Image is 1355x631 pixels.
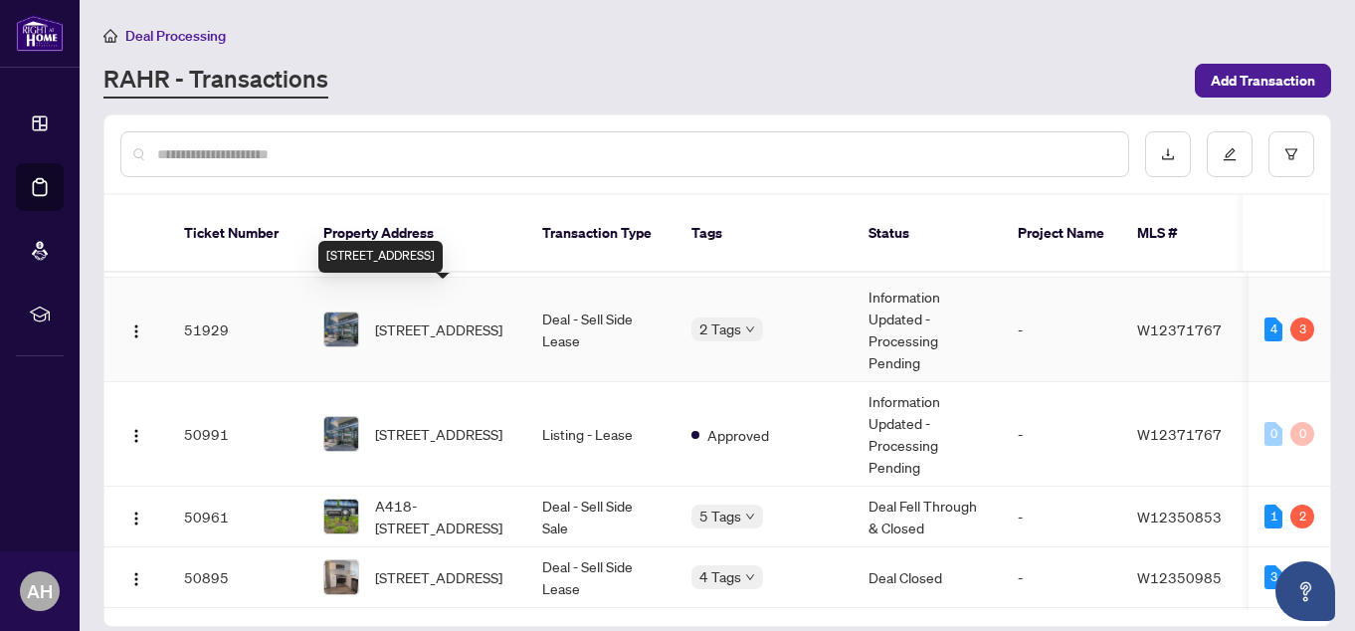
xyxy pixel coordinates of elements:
span: W12350853 [1137,508,1222,526]
span: home [103,29,117,43]
span: [STREET_ADDRESS] [375,566,502,588]
div: 3 [1290,317,1314,341]
span: Add Transaction [1211,65,1315,97]
th: Project Name [1002,195,1121,273]
button: download [1145,131,1191,177]
span: [STREET_ADDRESS] [375,318,502,340]
td: 51929 [168,278,307,382]
th: MLS # [1121,195,1241,273]
th: Tags [676,195,853,273]
span: down [745,512,755,522]
td: - [1002,487,1121,547]
td: 50991 [168,382,307,487]
td: Listing - Lease [526,382,676,487]
span: W12371767 [1137,320,1222,338]
div: 0 [1264,422,1282,446]
div: 2 [1290,505,1314,528]
th: Status [853,195,1002,273]
button: Logo [120,561,152,593]
img: Logo [128,511,144,526]
div: 1 [1264,505,1282,528]
td: Information Updated - Processing Pending [853,382,1002,487]
td: - [1002,547,1121,608]
img: thumbnail-img [324,500,358,533]
td: Deal Fell Through & Closed [853,487,1002,547]
span: Approved [707,424,769,446]
span: 2 Tags [699,317,741,340]
td: Deal - Sell Side Lease [526,278,676,382]
td: - [1002,382,1121,487]
img: Logo [128,323,144,339]
span: AH [27,577,53,605]
span: download [1161,147,1175,161]
td: - [1002,278,1121,382]
img: logo [16,15,64,52]
div: [STREET_ADDRESS] [318,241,443,273]
button: Add Transaction [1195,64,1331,98]
span: W12371767 [1137,425,1222,443]
a: RAHR - Transactions [103,63,328,99]
td: Deal - Sell Side Sale [526,487,676,547]
span: Deal Processing [125,27,226,45]
img: Logo [128,428,144,444]
span: down [745,572,755,582]
span: [STREET_ADDRESS] [375,423,502,445]
span: filter [1284,147,1298,161]
img: thumbnail-img [324,560,358,594]
td: Information Updated - Processing Pending [853,278,1002,382]
span: down [745,324,755,334]
button: Logo [120,314,152,345]
button: Logo [120,418,152,450]
img: thumbnail-img [324,417,358,451]
button: edit [1207,131,1253,177]
td: Deal Closed [853,547,1002,608]
img: Logo [128,571,144,587]
div: 0 [1290,422,1314,446]
span: A418-[STREET_ADDRESS] [375,495,510,538]
button: Open asap [1275,561,1335,621]
div: 4 [1264,317,1282,341]
span: W12350985 [1137,568,1222,586]
td: Deal - Sell Side Lease [526,547,676,608]
img: thumbnail-img [324,313,358,346]
span: edit [1223,147,1237,161]
button: Logo [120,501,152,532]
td: 50961 [168,487,307,547]
th: Ticket Number [168,195,307,273]
button: filter [1268,131,1314,177]
td: 50895 [168,547,307,608]
th: Transaction Type [526,195,676,273]
th: Property Address [307,195,526,273]
span: 4 Tags [699,565,741,588]
div: 3 [1264,565,1282,589]
span: 5 Tags [699,505,741,527]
